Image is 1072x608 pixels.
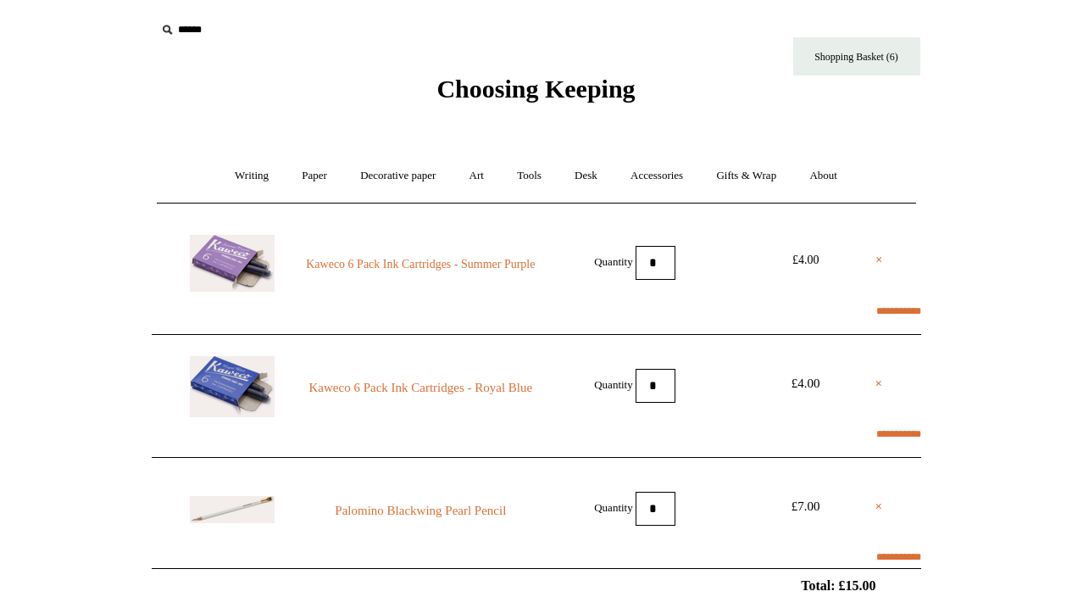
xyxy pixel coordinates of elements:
a: × [875,496,883,516]
a: Writing [219,153,284,198]
a: Accessories [615,153,698,198]
a: About [794,153,853,198]
a: Kaweco 6 Pack Ink Cartridges - Summer Purple [305,254,536,275]
a: × [875,373,883,393]
a: Tools [502,153,557,198]
h2: Total: £15.00 [113,577,960,594]
img: Kaweco 6 Pack Ink Cartridges - Summer Purple [190,235,275,292]
span: Choosing Keeping [436,75,635,103]
a: Decorative paper [345,153,451,198]
img: Kaweco 6 Pack Ink Cartridges - Royal Blue [190,356,275,417]
a: Kaweco 6 Pack Ink Cartridges - Royal Blue [305,377,536,398]
label: Quantity [594,377,633,390]
a: Shopping Basket (6) [793,37,920,75]
label: Quantity [594,254,633,267]
a: Desk [559,153,613,198]
a: × [875,250,882,271]
a: Paper [286,153,342,198]
a: Gifts & Wrap [701,153,792,198]
a: Choosing Keeping [436,88,635,100]
a: Art [454,153,499,198]
a: Palomino Blackwing Pearl Pencil [305,500,536,521]
label: Quantity [594,500,633,513]
img: Palomino Blackwing Pearl Pencil [190,496,275,523]
div: £7.00 [768,496,844,516]
div: £4.00 [768,250,844,271]
div: £4.00 [768,373,844,393]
